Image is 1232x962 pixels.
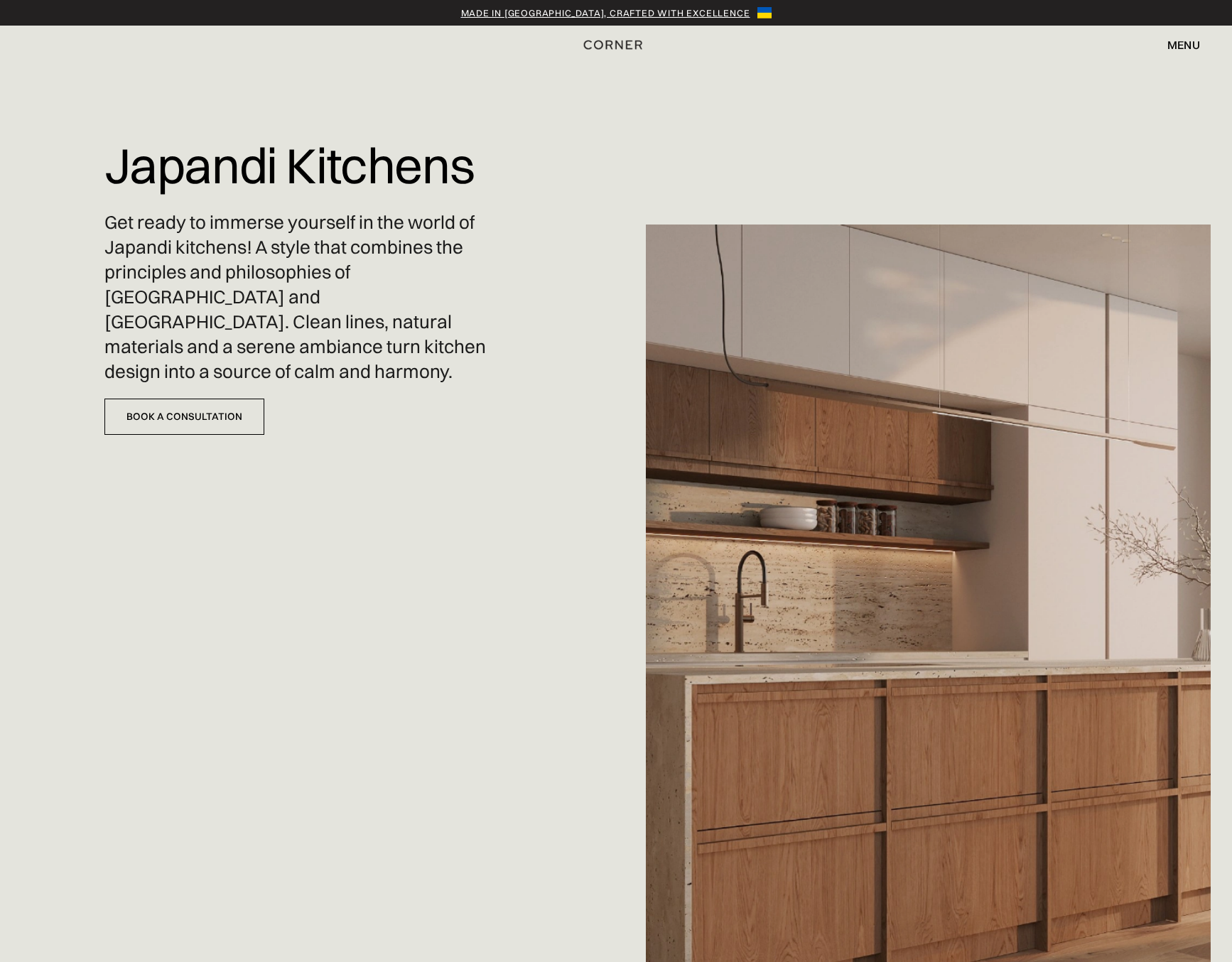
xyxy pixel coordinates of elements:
[104,128,475,203] h1: Japandi Kitchens
[1153,33,1200,57] div: menu
[104,399,264,435] a: Book a Consultation
[544,36,688,54] a: home
[1167,39,1200,50] div: menu
[461,6,750,20] a: Made in [GEOGRAPHIC_DATA], crafted with excellence
[104,210,504,385] p: Get ready to immerse yourself in the world of Japandi kitchens! A style that combines the princip...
